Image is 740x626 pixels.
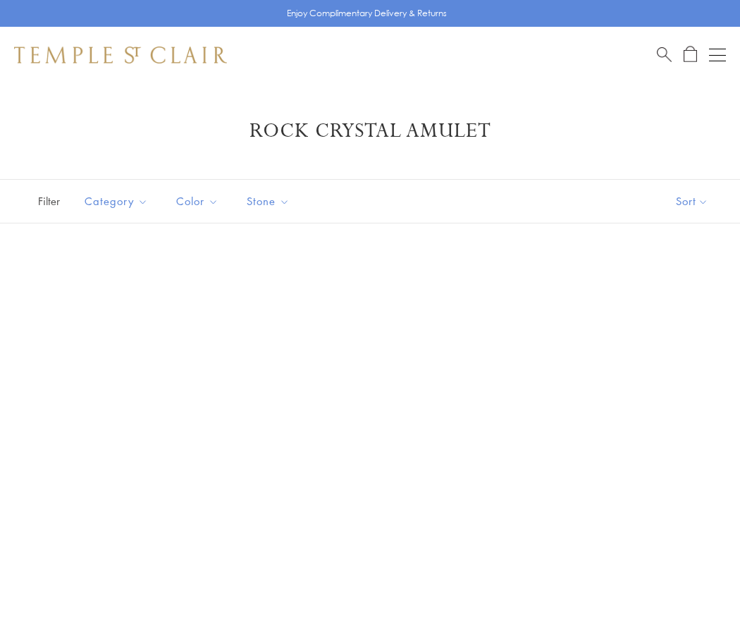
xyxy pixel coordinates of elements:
[236,185,300,217] button: Stone
[14,47,227,63] img: Temple St. Clair
[657,46,672,63] a: Search
[644,180,740,223] button: Show sort by
[240,192,300,210] span: Stone
[169,192,229,210] span: Color
[287,6,447,20] p: Enjoy Complimentary Delivery & Returns
[709,47,726,63] button: Open navigation
[74,185,159,217] button: Category
[78,192,159,210] span: Category
[166,185,229,217] button: Color
[684,46,697,63] a: Open Shopping Bag
[35,118,705,144] h1: Rock Crystal Amulet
